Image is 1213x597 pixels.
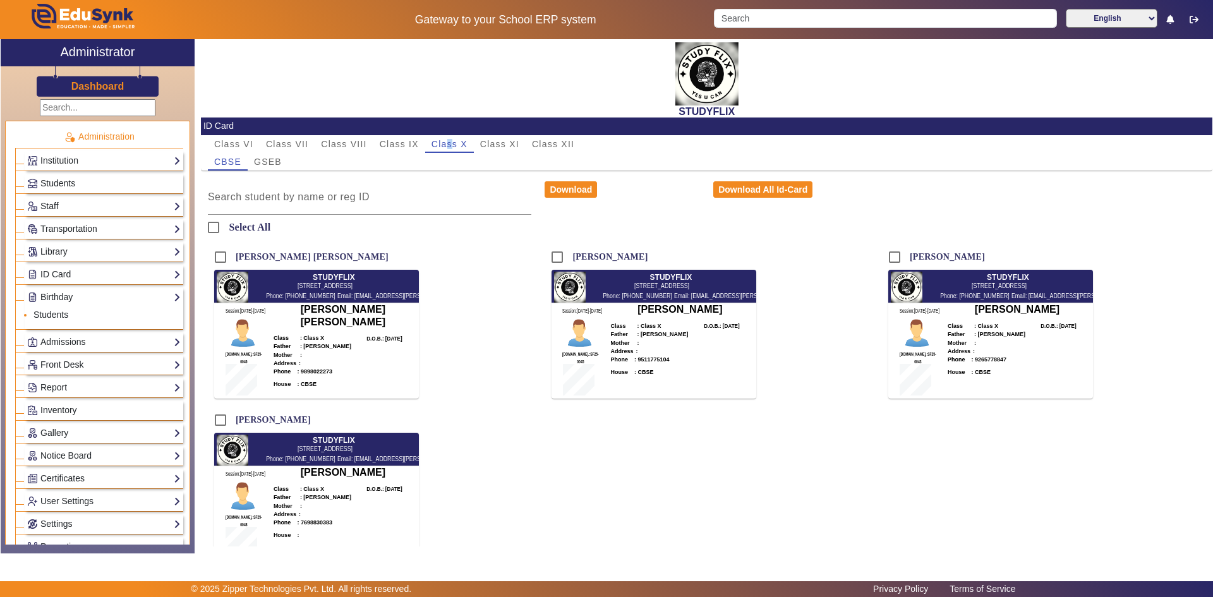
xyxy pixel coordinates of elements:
[40,178,75,188] span: Students
[64,131,75,143] img: Administration.png
[948,356,965,363] span: Phone
[274,303,413,327] h6: [PERSON_NAME] [PERSON_NAME]
[300,494,351,500] b: : [PERSON_NAME]
[948,369,965,375] span: House
[229,221,270,233] h6: Select All
[943,581,1022,597] a: Terms of Service
[987,273,1029,282] span: STUDYFLIX
[974,323,998,329] b: : Class X
[233,414,311,425] label: [PERSON_NAME]
[300,352,302,358] b: :
[274,503,293,509] b: Mother
[675,42,739,106] img: g9InpNnqQ9Q3AAAAABJRU5ErkJggg==
[929,282,1070,290] div: [STREET_ADDRESS]
[940,292,1010,299] span: Phone: [PHONE_NUMBER]
[1041,323,1056,329] b: D.O.B.
[867,581,934,597] a: Privacy Policy
[310,13,701,27] h5: Gateway to your School ERP system
[382,486,402,492] b: : [DATE]
[610,331,628,337] b: Father
[610,356,628,363] span: Phone
[226,514,262,528] span: [DOMAIN_NAME].:SF25-0048
[610,348,633,354] b: Address
[27,176,181,191] a: Students
[907,251,985,262] label: [PERSON_NAME]
[33,310,68,320] a: Students
[274,360,296,366] b: Address
[1056,323,1077,329] b: : [DATE]
[274,494,291,500] b: Father
[431,140,468,148] span: Class X
[226,470,265,479] span: Session:[DATE]-[DATE]
[674,292,831,299] span: Email: [EMAIL_ADDRESS][PERSON_NAME][DOMAIN_NAME]
[321,140,366,148] span: Class VIII
[714,9,1056,28] input: Search
[297,519,332,526] span: : 7698830383
[300,343,351,349] b: : [PERSON_NAME]
[973,348,975,354] b: :
[532,140,574,148] span: Class XII
[366,486,382,492] b: D.O.B.
[191,582,412,596] p: © 2025 Zipper Technologies Pvt. Ltd. All rights reserved.
[40,405,77,415] span: Inventory
[274,532,291,538] span: House
[948,303,1087,315] h6: [PERSON_NAME]
[300,486,324,492] b: : Class X
[636,348,637,354] b: :
[337,455,494,462] span: Email: [EMAIL_ADDRESS][PERSON_NAME][DOMAIN_NAME]
[217,272,248,303] img: g9InpNnqQ9Q3AAAAABJRU5ErkJggg==
[637,323,661,329] b: : Class X
[15,130,183,143] p: Administration
[226,351,262,365] span: [DOMAIN_NAME].:SF25-0046
[554,272,586,303] img: g9InpNnqQ9Q3AAAAABJRU5ErkJggg==
[948,331,965,337] b: Father
[71,80,125,93] a: Dashboard
[226,307,265,316] span: Session:[DATE]-[DATE]
[562,315,597,353] img: Profile
[1,39,195,66] a: Administrator
[610,369,628,375] span: House
[719,323,739,329] b: : [DATE]
[592,282,732,290] div: [STREET_ADDRESS]
[254,157,282,166] span: GSEB
[28,542,37,552] img: Branchoperations.png
[297,368,332,375] span: : 9898022273
[266,140,308,148] span: Class VII
[299,511,301,517] b: :
[297,532,299,538] span: :
[266,292,335,299] span: Phone: [PHONE_NUMBER]
[274,368,291,375] span: Phone
[226,478,260,516] img: Profile
[948,340,967,346] b: Mother
[28,406,37,415] img: Inventory.png
[637,331,688,337] b: : [PERSON_NAME]
[299,360,301,366] b: :
[226,315,260,353] img: Profile
[570,251,648,262] label: [PERSON_NAME]
[713,181,812,198] button: Download All Id-Card
[266,455,335,462] span: Phone: [PHONE_NUMBER]
[201,118,1212,135] mat-card-header: ID Card
[971,369,991,375] span: : CBSE
[637,340,639,346] b: :
[300,335,324,341] b: : Class X
[562,351,599,365] span: [DOMAIN_NAME].:SF25-0045
[900,351,936,365] span: [DOMAIN_NAME].:SF25-0043
[214,140,253,148] span: Class VI
[214,157,241,166] span: CBSE
[28,179,37,188] img: Students.png
[610,303,749,315] h6: [PERSON_NAME]
[480,140,519,148] span: Class XI
[634,356,670,363] span: : 9511775104
[71,80,124,92] h3: Dashboard
[610,323,625,329] b: Class
[380,140,419,148] span: Class IX
[27,403,181,418] a: Inventory
[603,292,673,299] span: Phone: [PHONE_NUMBER]
[255,445,395,453] div: [STREET_ADDRESS]
[208,190,532,205] input: Search student by name or reg ID
[274,511,296,517] b: Address
[313,273,355,282] span: STUDYFLIX
[650,273,692,282] span: STUDYFLIX
[27,540,181,554] a: Promotion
